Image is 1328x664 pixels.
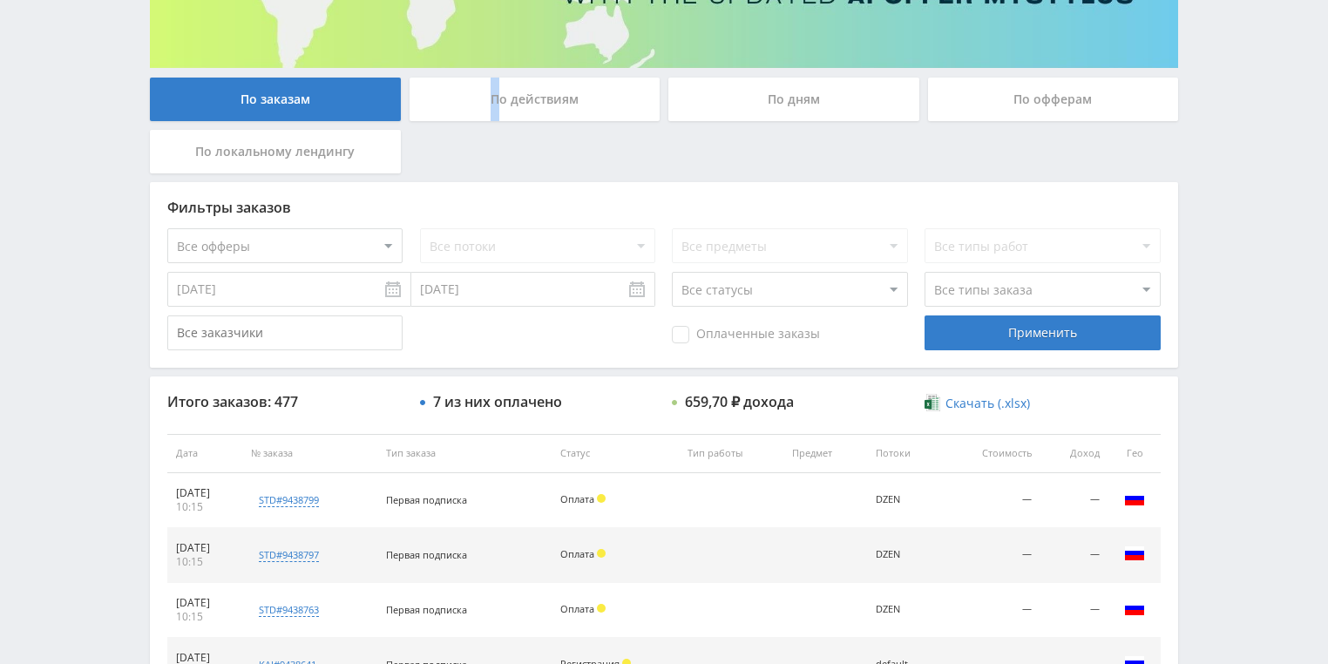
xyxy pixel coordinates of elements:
[597,549,606,558] span: Холд
[176,555,234,569] div: 10:15
[876,494,934,505] div: DZEN
[167,394,403,410] div: Итого заказов: 477
[943,583,1040,638] td: —
[259,493,319,507] div: std#9438799
[597,494,606,503] span: Холд
[925,394,939,411] img: xlsx
[410,78,661,121] div: По действиям
[672,326,820,343] span: Оплаченные заказы
[560,547,594,560] span: Оплата
[876,604,934,615] div: DZEN
[1040,528,1108,583] td: —
[943,434,1040,473] th: Стоимость
[386,603,467,616] span: Первая подписка
[945,396,1030,410] span: Скачать (.xlsx)
[433,394,562,410] div: 7 из них оплачено
[783,434,867,473] th: Предмет
[176,610,234,624] div: 10:15
[167,434,242,473] th: Дата
[259,603,319,617] div: std#9438763
[685,394,794,410] div: 659,70 ₽ дохода
[560,602,594,615] span: Оплата
[925,395,1029,412] a: Скачать (.xlsx)
[876,549,934,560] div: DZEN
[867,434,943,473] th: Потоки
[1040,583,1108,638] td: —
[176,500,234,514] div: 10:15
[597,604,606,613] span: Холд
[668,78,919,121] div: По дням
[167,315,403,350] input: Все заказчики
[925,315,1160,350] div: Применить
[150,78,401,121] div: По заказам
[943,473,1040,528] td: —
[1124,488,1145,509] img: rus.png
[386,493,467,506] span: Первая подписка
[176,596,234,610] div: [DATE]
[386,548,467,561] span: Первая подписка
[560,492,594,505] span: Оплата
[377,434,552,473] th: Тип заказа
[176,486,234,500] div: [DATE]
[1124,598,1145,619] img: rus.png
[679,434,783,473] th: Тип работы
[150,130,401,173] div: По локальному лендингу
[242,434,377,473] th: № заказа
[176,541,234,555] div: [DATE]
[1124,543,1145,564] img: rus.png
[552,434,679,473] th: Статус
[928,78,1179,121] div: По офферам
[1040,473,1108,528] td: —
[167,200,1161,215] div: Фильтры заказов
[1108,434,1161,473] th: Гео
[943,528,1040,583] td: —
[1040,434,1108,473] th: Доход
[259,548,319,562] div: std#9438797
